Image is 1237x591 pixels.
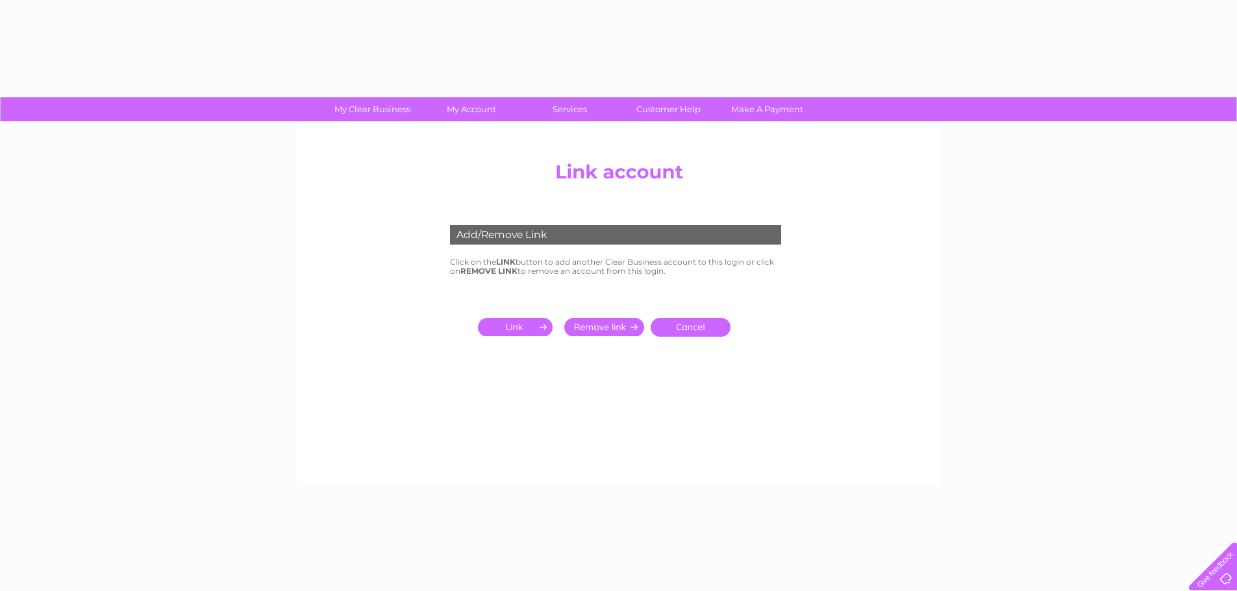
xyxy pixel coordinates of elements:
[478,318,558,336] input: Submit
[651,318,731,337] a: Cancel
[615,97,722,121] a: Customer Help
[319,97,426,121] a: My Clear Business
[516,97,623,121] a: Services
[418,97,525,121] a: My Account
[460,266,518,276] b: REMOVE LINK
[450,225,781,245] div: Add/Remove Link
[447,254,791,279] td: Click on the button to add another Clear Business account to this login or click on to remove an ...
[496,257,516,267] b: LINK
[714,97,821,121] a: Make A Payment
[564,318,644,336] input: Submit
